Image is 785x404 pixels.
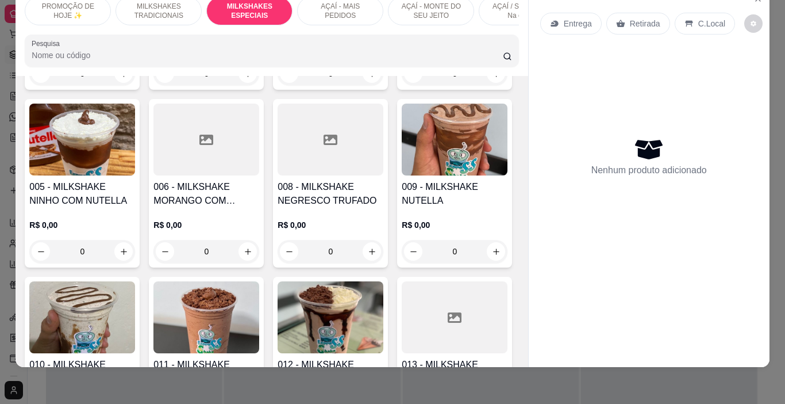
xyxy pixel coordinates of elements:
[402,219,507,231] p: R$ 0,00
[32,49,503,61] input: Pesquisa
[216,2,283,20] p: MILKSHAKES ESPECIAIS
[29,219,135,231] p: R$ 0,00
[630,18,660,29] p: Retirada
[125,2,192,20] p: MILKSHAKES TRADICIONAIS
[29,104,135,176] img: product-image
[153,281,259,353] img: product-image
[698,18,725,29] p: C.Local
[278,281,383,353] img: product-image
[402,180,507,208] h4: 009 - MILKSHAKE NUTELLA
[153,219,259,231] p: R$ 0,00
[278,358,383,386] h4: 012 - MILKSHAKE OVONINHO
[591,163,707,177] p: Nenhum produto adicionado
[29,180,135,208] h4: 005 - MILKSHAKE NINHO COM NUTELLA
[744,14,763,33] button: decrease-product-quantity
[34,2,101,20] p: PROMOÇÃO DE HOJE ✨
[278,219,383,231] p: R$ 0,00
[564,18,592,29] p: Entrega
[278,180,383,208] h4: 008 - MILKSHAKE NEGRESCO TRUFADO
[398,2,464,20] p: AÇAÍ - MONTE DO SEU JEITO
[402,104,507,176] img: product-image
[29,358,135,386] h4: 010 - MILKSHAKE OURO BRANCO COM NUTELLA
[153,358,259,386] h4: 011 - MILKSHAKE OVOMALTINE COM NUTELLA
[402,358,507,386] h4: 013 - MILKSHAKE TORTA DOCE DE LEITE
[153,180,259,208] h4: 006 - MILKSHAKE MORANGO COM NUTELLA
[29,281,135,353] img: product-image
[32,39,64,48] label: Pesquisa
[488,2,555,20] p: AÇAÍ / SORVETE - Na casca
[307,2,374,20] p: AÇAÍ - MAIS PEDIDOS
